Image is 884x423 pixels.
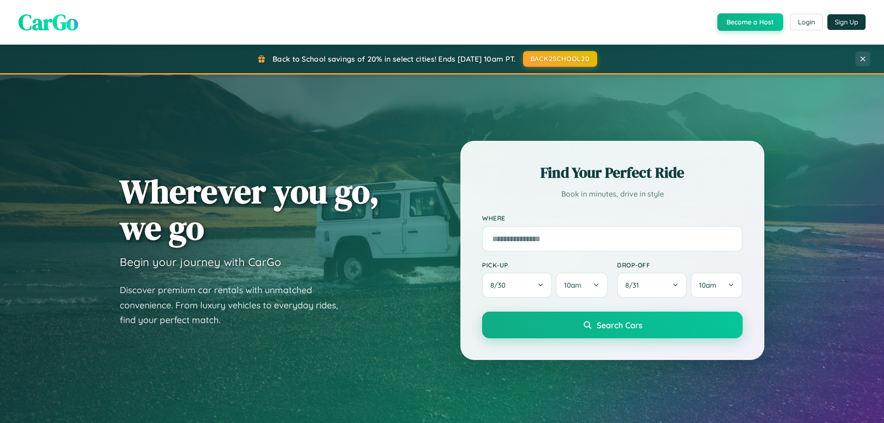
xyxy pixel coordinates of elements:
h2: Find Your Perfect Ride [482,162,743,183]
span: 10am [699,281,716,290]
button: Search Cars [482,312,743,338]
label: Drop-off [617,261,743,269]
button: 8/31 [617,272,687,298]
button: BACK2SCHOOL20 [523,51,597,67]
h1: Wherever you go, we go [120,173,379,246]
span: Back to School savings of 20% in select cities! Ends [DATE] 10am PT. [273,54,516,64]
span: Search Cars [597,320,642,330]
label: Pick-up [482,261,608,269]
span: 8 / 30 [490,281,510,290]
p: Discover premium car rentals with unmatched convenience. From luxury vehicles to everyday rides, ... [120,283,350,328]
button: Login [790,14,823,30]
p: Book in minutes, drive in style [482,187,743,201]
span: CarGo [18,7,78,37]
span: 8 / 31 [625,281,644,290]
button: Sign Up [827,14,866,30]
h3: Begin your journey with CarGo [120,255,281,269]
button: 10am [691,272,743,298]
span: 10am [564,281,582,290]
button: Become a Host [717,13,783,31]
label: Where [482,214,743,222]
button: 10am [556,272,608,298]
button: 8/30 [482,272,552,298]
